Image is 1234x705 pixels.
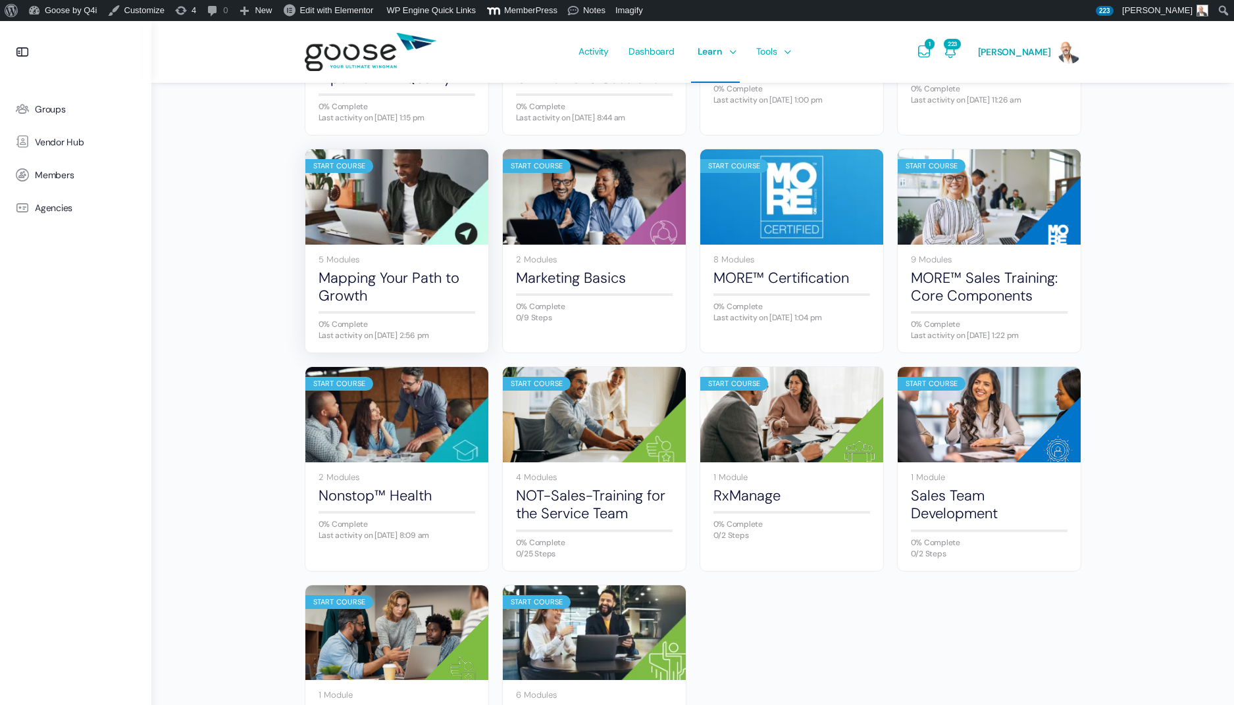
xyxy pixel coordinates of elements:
iframe: Chat Widget [940,541,1234,705]
div: 0% Complete [713,85,870,93]
a: Start Course [305,149,488,245]
div: 0% Complete [319,103,475,110]
span: [PERSON_NAME] [978,46,1051,58]
div: 0/25 Steps [516,550,673,558]
div: 2 Modules [319,473,475,481]
a: MORE™ Sales Training: Core Components [911,269,1067,305]
span: Groups [35,104,66,115]
div: 0% Complete [516,103,673,110]
div: Start Course [898,159,966,173]
span: Tools [756,20,777,82]
div: 6 Modules [516,691,673,699]
a: Start Course [898,367,1081,462]
a: Start Course [503,149,686,245]
div: 1 Module [911,473,1067,481]
a: Dashboard [622,21,681,83]
a: Start Course [898,149,1081,245]
div: 0% Complete [516,539,673,547]
a: Start Course [503,585,686,681]
span: 223 [1096,6,1114,16]
a: Notifications [942,21,958,83]
a: Start Course [503,367,686,462]
div: 0/2 Steps [911,550,1067,558]
div: 0% Complete [713,303,870,310]
div: Start Course [700,377,769,391]
div: Last activity on [DATE] 2:56 pm [319,331,475,339]
a: Groups [7,93,145,126]
a: Start Course [305,367,488,462]
a: NOT-Sales-Training for the Service Team [516,487,673,523]
div: 0% Complete [911,539,1067,547]
a: Activity [572,21,615,83]
div: 5 Modules [319,255,475,264]
div: 0% Complete [713,520,870,528]
span: Agencies [35,203,72,214]
div: 0% Complete [911,320,1067,328]
div: 0% Complete [516,303,673,310]
div: Start Course [305,595,374,609]
a: Mapping Your Path to Growth [319,269,475,305]
a: Messages [916,21,932,83]
div: 0% Complete [319,520,475,528]
div: Last activity on [DATE] 1:15 pm [319,114,475,122]
a: Sales Team Development [911,487,1067,523]
a: Members [7,158,145,191]
div: Start Course [305,159,374,173]
span: Activity [578,20,609,82]
div: Last activity on [DATE] 1:22 pm [911,331,1067,339]
div: Start Course [503,377,571,391]
div: 0% Complete [911,85,1067,93]
span: Vendor Hub [35,137,84,148]
a: Start Course [700,149,883,245]
a: [PERSON_NAME] [978,21,1081,83]
div: Last activity on [DATE] 8:09 am [319,531,475,539]
a: Start Course [305,585,488,681]
span: Members [35,170,74,181]
a: RxManage [713,487,870,504]
div: 8 Modules [713,255,870,264]
span: Edit with Elementor [299,5,373,15]
span: 1 [925,39,934,49]
div: Start Course [503,159,571,173]
div: Last activity on [DATE] 8:44 am [516,114,673,122]
div: 4 Modules [516,473,673,481]
div: Start Course [305,377,374,391]
div: 1 Module [319,691,475,699]
a: Vendor Hub [7,126,145,158]
div: Last activity on [DATE] 1:04 pm [713,314,870,322]
a: MORE™ Certification [713,269,870,287]
div: 9 Modules [911,255,1067,264]
span: Dashboard [629,20,675,82]
span: Learn [698,20,722,82]
div: 0% Complete [319,320,475,328]
div: 0/9 Steps [516,314,673,322]
div: 0/2 Steps [713,531,870,539]
span: 223 [944,39,960,49]
a: Tools [750,21,795,83]
div: 2 Modules [516,255,673,264]
div: Start Course [898,377,966,391]
a: Marketing Basics [516,269,673,287]
a: Nonstop™ Health [319,487,475,504]
a: Start Course [700,367,883,462]
div: Start Course [503,595,571,609]
a: Agencies [7,191,145,224]
div: Last activity on [DATE] 11:26 am [911,96,1067,104]
div: 1 Module [713,473,870,481]
div: Last activity on [DATE] 1:00 pm [713,96,870,104]
div: Start Course [700,159,769,173]
a: Learn [691,21,740,83]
